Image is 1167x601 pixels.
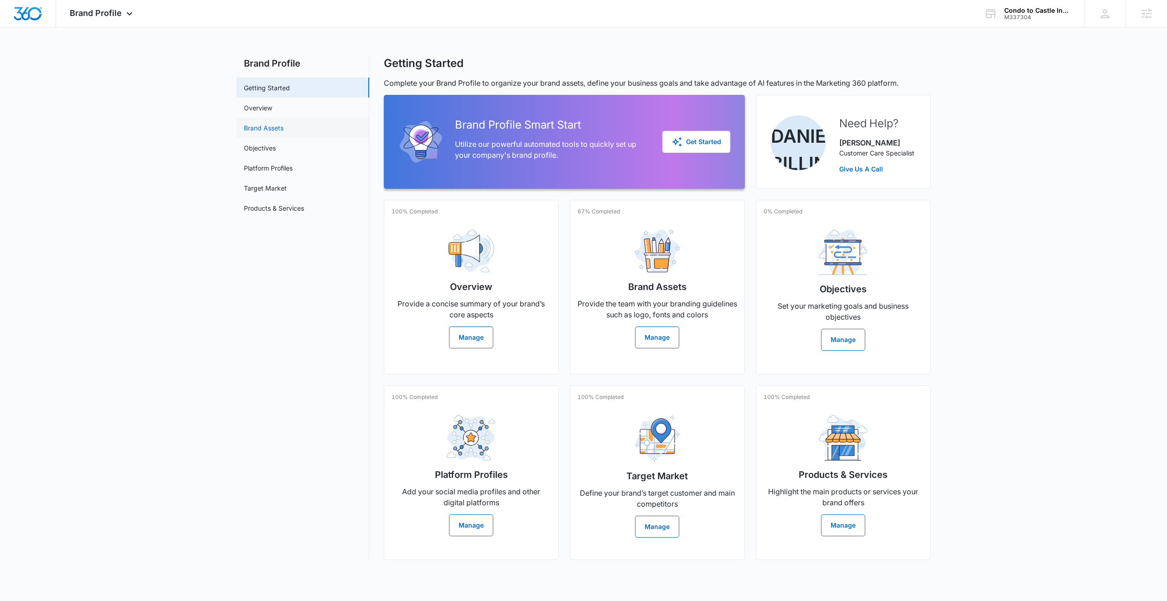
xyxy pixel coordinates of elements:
a: Target Market [244,183,287,193]
p: 0% Completed [764,207,802,216]
p: 100% Completed [392,207,438,216]
a: 67% CompletedBrand AssetsProvide the team with your branding guidelines such as logo, fonts and c... [570,200,745,374]
p: Complete your Brand Profile to organize your brand assets, define your business goals and take ad... [384,78,931,88]
a: 100% CompletedTarget MarketDefine your brand’s target customer and main competitorsManage [570,385,745,560]
h2: Need Help? [839,115,914,132]
h2: Brand Assets [628,280,687,294]
h2: Brand Profile Smart Start [455,117,648,133]
a: 100% CompletedOverviewProvide a concise summary of your brand’s core aspectsManage [384,200,559,374]
img: Danielle Billington [771,115,826,170]
button: Manage [449,326,493,348]
p: Add your social media profiles and other digital platforms [392,486,551,508]
a: 100% CompletedProducts & ServicesHighlight the main products or services your brand offersManage [756,385,931,560]
a: Objectives [244,143,276,153]
p: Provide a concise summary of your brand’s core aspects [392,298,551,320]
p: [PERSON_NAME] [839,137,914,148]
p: Set your marketing goals and business objectives [764,300,923,322]
div: Get Started [671,136,721,147]
p: Highlight the main products or services your brand offers [764,486,923,508]
a: Getting Started [244,83,290,93]
span: Brand Profile [70,8,122,18]
a: Brand Assets [244,123,284,133]
button: Manage [635,326,679,348]
div: account id [1004,14,1071,21]
h2: Products & Services [799,468,888,482]
button: Manage [821,329,865,351]
h2: Objectives [820,282,867,296]
p: Utilize our powerful automated tools to quickly set up your company's brand profile. [455,139,648,161]
h1: Getting Started [384,57,464,70]
a: Overview [244,103,272,113]
a: Platform Profiles [244,163,293,173]
div: account name [1004,7,1071,14]
button: Get Started [662,131,730,153]
button: Manage [449,514,493,536]
p: 100% Completed [764,393,810,401]
p: Define your brand’s target customer and main competitors [578,487,737,509]
p: Provide the team with your branding guidelines such as logo, fonts and colors [578,298,737,320]
h2: Overview [450,280,492,294]
p: Customer Care Specialist [839,148,914,158]
h2: Brand Profile [237,57,369,70]
p: 67% Completed [578,207,620,216]
button: Manage [821,514,865,536]
a: 0% CompletedObjectivesSet your marketing goals and business objectivesManage [756,200,931,374]
p: 100% Completed [578,393,624,401]
a: 100% CompletedPlatform ProfilesAdd your social media profiles and other digital platformsManage [384,385,559,560]
h2: Target Market [626,469,688,483]
a: Give Us A Call [839,164,914,174]
h2: Platform Profiles [435,468,508,482]
a: Products & Services [244,203,304,213]
p: 100% Completed [392,393,438,401]
button: Manage [635,516,679,538]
